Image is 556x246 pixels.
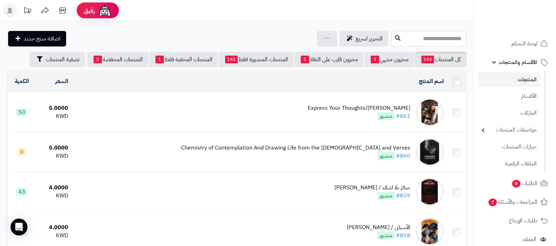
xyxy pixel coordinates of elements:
[415,52,466,67] a: كل المنتجات143
[499,57,537,67] span: الأقسام والمنتجات
[347,223,410,232] div: الأسبانى / [PERSON_NAME]
[478,89,540,104] a: الأقسام
[308,104,410,112] div: Express Your Thoughts/[PERSON_NAME]
[46,55,79,64] span: تصفية المنتجات
[149,52,218,67] a: المنتجات المخفية فقط1
[16,108,27,116] span: 50
[181,144,410,152] div: Chemistry of Contemplation And Drawing Life from the [DEMOGRAPHIC_DATA] and Verses
[98,4,112,18] img: ai-face.png
[94,56,102,63] span: 0
[18,148,26,156] span: 0
[155,56,164,63] span: 1
[421,56,434,63] span: 143
[39,192,68,200] div: KWD
[334,184,410,192] div: جنائز بلا اشلاء / [PERSON_NAME]
[19,4,36,19] a: تحديثات المنصة
[478,122,540,138] a: مواصفات المنتجات
[511,39,537,49] span: لوحة التحكم
[87,52,148,67] a: المنتجات المخفضة0
[39,152,68,160] div: KWD
[294,52,364,67] a: مخزون قارب على النفاذ1
[478,175,552,192] a: الطلبات8
[356,34,383,43] span: التحرير لسريع
[377,192,395,200] span: منشور
[225,56,238,63] span: 142
[478,139,540,154] a: خيارات المنتجات
[377,112,395,120] span: منشور
[16,188,27,196] span: 43
[39,232,68,240] div: KWD
[39,112,68,120] div: KWD
[371,56,379,63] span: 3
[11,219,27,235] div: Open Intercom Messenger
[523,234,536,244] span: العملاء
[55,77,68,86] a: السعر
[416,178,444,206] img: جنائز بلا اشلاء / ديالا بطاينه
[396,231,410,240] a: #858
[39,223,68,232] div: 4.0000
[396,152,410,160] a: #860
[377,152,395,160] span: منشور
[396,191,410,200] a: #859
[339,31,388,46] a: التحرير لسريع
[24,34,60,43] span: اضافة منتج جديد
[219,52,294,67] a: المنتجات المنشورة فقط142
[416,217,444,246] img: الأسبانى / محمد العلى
[419,77,444,86] a: اسم المنتج
[478,106,540,121] a: الماركات
[39,104,68,112] div: 5.0000
[30,52,85,67] button: تصفية المنتجات
[478,212,552,229] a: طلبات الإرجاع
[478,194,552,210] a: المراجعات والأسئلة7
[301,56,309,63] span: 1
[396,112,410,120] a: #861
[8,31,66,46] a: اضافة منتج جديد
[416,138,444,166] img: Chemistry of Contemplation And Drawing Life from the Hadiths and Verses
[39,184,68,192] div: 4.0000
[39,144,68,152] div: 5.0000
[478,72,540,87] a: المنتجات
[509,216,537,226] span: طلبات الإرجاع
[364,52,414,67] a: مخزون منتهي3
[488,197,537,207] span: المراجعات والأسئلة
[512,180,520,188] span: 8
[416,98,444,126] img: Express Your Thoughts/Yasser Alhozimey
[15,77,29,86] a: الكمية
[488,198,497,206] span: 7
[511,178,537,188] span: الطلبات
[377,232,395,239] span: منشور
[478,156,540,171] a: الملفات الرقمية
[84,6,95,15] span: رفيق
[478,35,552,52] a: لوحة التحكم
